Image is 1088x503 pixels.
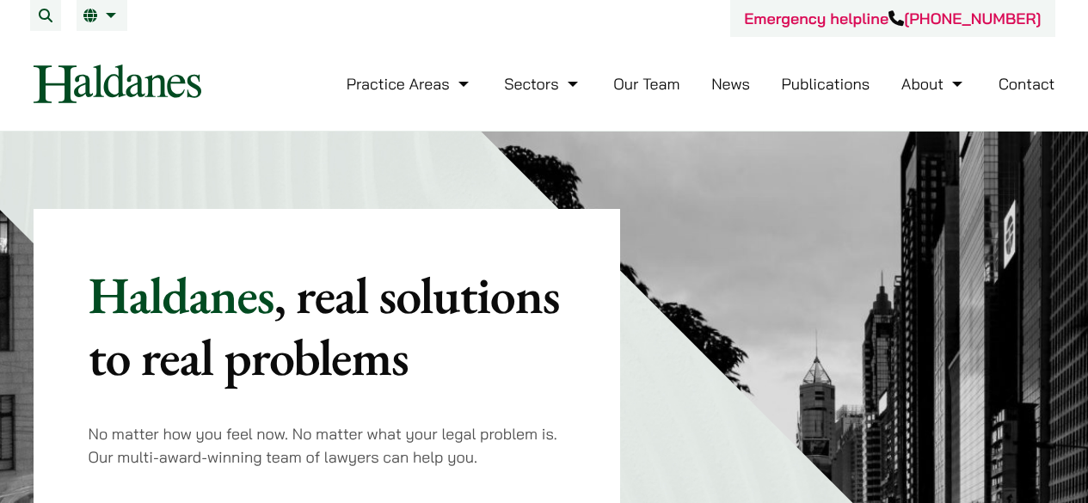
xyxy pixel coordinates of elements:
a: Publications [782,74,870,94]
a: Emergency helpline[PHONE_NUMBER] [744,9,1041,28]
mark: , real solutions to real problems [89,261,560,390]
p: No matter how you feel now. No matter what your legal problem is. Our multi-award-winning team of... [89,422,566,469]
a: About [901,74,967,94]
p: Haldanes [89,264,566,388]
img: Logo of Haldanes [34,64,201,103]
a: Contact [999,74,1055,94]
a: EN [83,9,120,22]
a: Our Team [613,74,679,94]
a: Practice Areas [347,74,473,94]
a: Sectors [504,74,581,94]
a: News [711,74,750,94]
